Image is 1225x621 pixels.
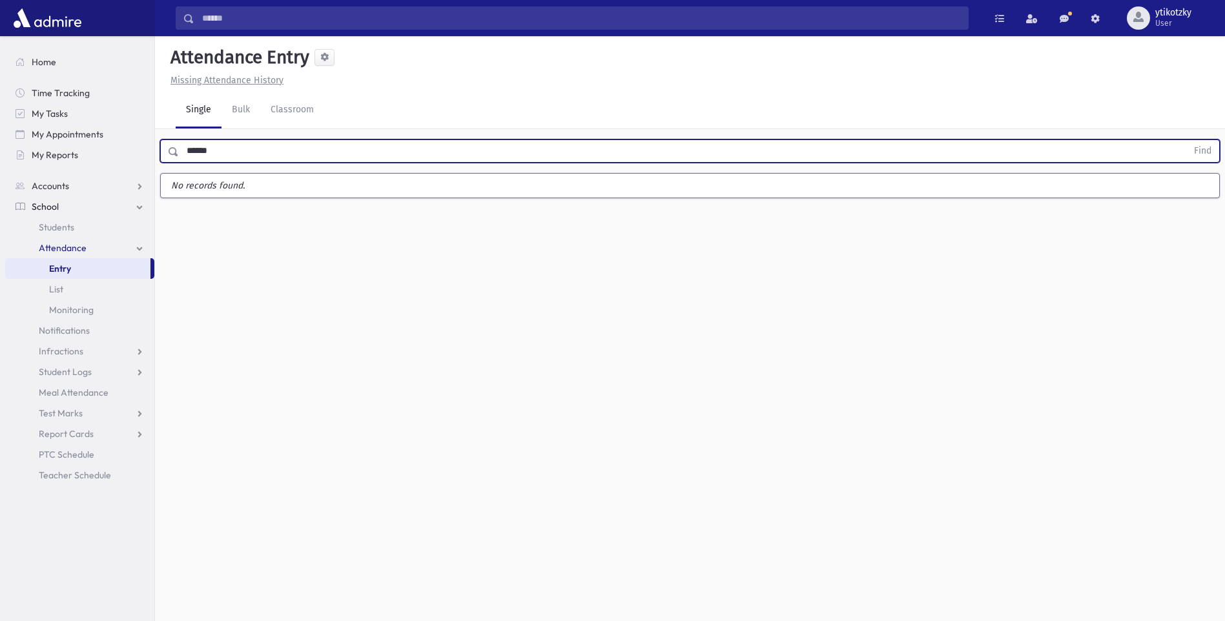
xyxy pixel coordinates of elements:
[39,428,94,440] span: Report Cards
[5,238,154,258] a: Attendance
[5,382,154,403] a: Meal Attendance
[194,6,968,30] input: Search
[32,201,59,212] span: School
[39,407,83,419] span: Test Marks
[39,221,74,233] span: Students
[39,469,111,481] span: Teacher Schedule
[5,300,154,320] a: Monitoring
[1155,8,1191,18] span: ytikotzky
[32,56,56,68] span: Home
[221,92,260,128] a: Bulk
[32,149,78,161] span: My Reports
[39,242,87,254] span: Attendance
[5,196,154,217] a: School
[5,83,154,103] a: Time Tracking
[39,387,108,398] span: Meal Attendance
[176,92,221,128] a: Single
[32,180,69,192] span: Accounts
[5,465,154,485] a: Teacher Schedule
[5,341,154,361] a: Infractions
[5,279,154,300] a: List
[5,176,154,196] a: Accounts
[10,5,85,31] img: AdmirePro
[32,108,68,119] span: My Tasks
[39,345,83,357] span: Infractions
[32,87,90,99] span: Time Tracking
[5,103,154,124] a: My Tasks
[1155,18,1191,28] span: User
[165,75,283,86] a: Missing Attendance History
[39,325,90,336] span: Notifications
[5,444,154,465] a: PTC Schedule
[5,403,154,423] a: Test Marks
[5,320,154,341] a: Notifications
[5,258,150,279] a: Entry
[5,145,154,165] a: My Reports
[49,263,71,274] span: Entry
[39,366,92,378] span: Student Logs
[1186,140,1219,162] button: Find
[32,128,103,140] span: My Appointments
[260,92,324,128] a: Classroom
[161,174,1219,198] label: No records found.
[170,75,283,86] u: Missing Attendance History
[5,52,154,72] a: Home
[5,423,154,444] a: Report Cards
[5,217,154,238] a: Students
[49,304,94,316] span: Monitoring
[165,46,309,68] h5: Attendance Entry
[39,449,94,460] span: PTC Schedule
[49,283,63,295] span: List
[5,361,154,382] a: Student Logs
[5,124,154,145] a: My Appointments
